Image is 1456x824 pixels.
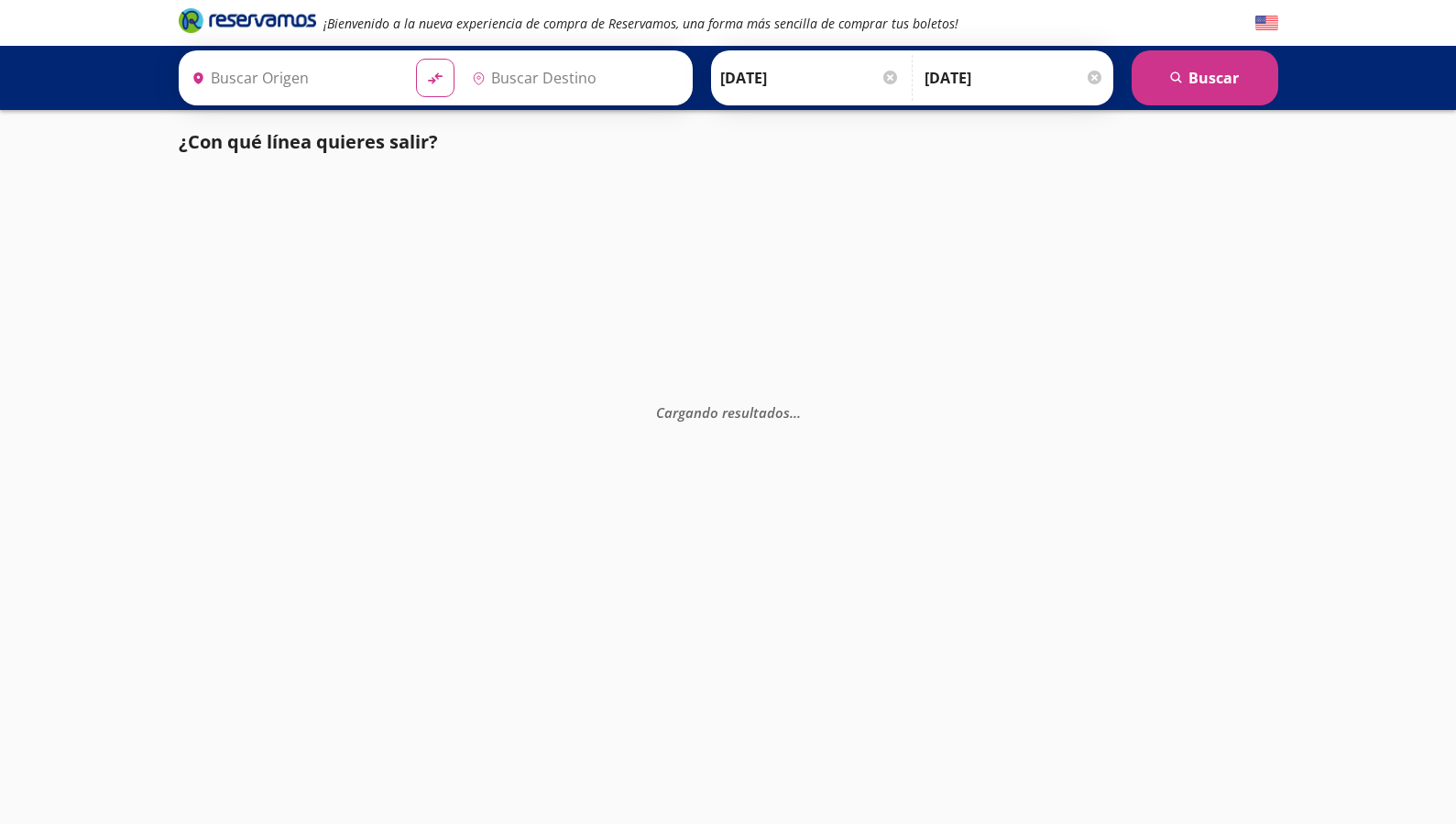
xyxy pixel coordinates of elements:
[656,402,801,421] em: Cargando resultados
[925,55,1104,101] input: Opcional
[794,402,797,421] span: .
[720,55,900,101] input: Elegir Fecha
[179,6,316,34] i: Brand Logo
[179,128,438,156] p: ¿Con qué línea quieres salir?
[323,15,958,32] em: ¡Bienvenido a la nueva experiencia de compra de Reservamos, una forma más sencilla de comprar tus...
[184,55,402,101] input: Buscar Origen
[1255,12,1278,35] button: English
[790,402,794,421] span: .
[797,402,801,421] span: .
[1132,50,1278,105] button: Buscar
[179,6,316,39] a: Brand Logo
[465,55,683,101] input: Buscar Destino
